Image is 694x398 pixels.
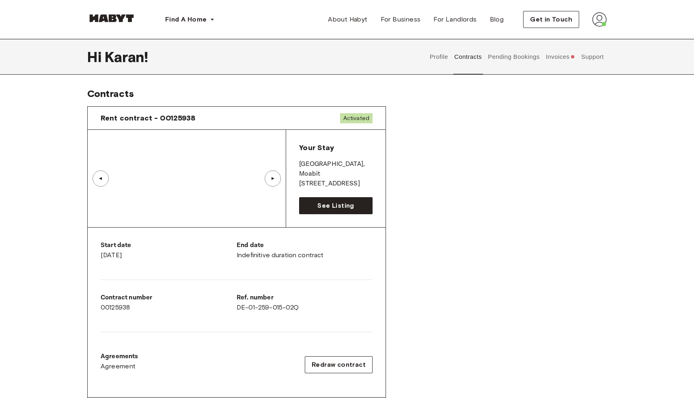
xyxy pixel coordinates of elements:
a: See Listing [299,197,373,214]
a: About Habyt [321,11,374,28]
span: Get in Touch [530,15,572,24]
button: Redraw contract [305,356,373,373]
a: For Business [374,11,427,28]
span: Blog [490,15,504,24]
span: Agreement [101,361,136,371]
button: Get in Touch [523,11,579,28]
span: Activated [340,113,373,123]
button: Support [580,39,605,75]
div: user profile tabs [427,39,607,75]
span: Your Stay [299,143,334,152]
span: For Landlords [433,15,476,24]
span: Rent contract - 00125938 [101,113,196,123]
p: Ref. number [237,293,373,303]
span: For Business [381,15,421,24]
div: ▲ [269,176,277,181]
div: 00125938 [101,293,237,312]
button: Contracts [453,39,483,75]
a: For Landlords [427,11,483,28]
button: Pending Bookings [487,39,541,75]
span: Hi [87,48,105,65]
span: Karan ! [105,48,148,65]
p: [STREET_ADDRESS] [299,179,373,189]
span: Contracts [87,88,134,99]
span: Redraw contract [312,360,366,370]
p: [GEOGRAPHIC_DATA] , Moabit [299,159,373,179]
span: About Habyt [328,15,367,24]
p: Start date [101,241,237,250]
a: Agreement [101,361,138,371]
p: Contract number [101,293,237,303]
div: DE-01-259-015-02Q [237,293,373,312]
div: ▲ [97,176,105,181]
p: End date [237,241,373,250]
button: Invoices [545,39,576,75]
img: Image of the room [88,130,286,227]
span: See Listing [317,201,354,211]
button: Profile [429,39,449,75]
div: [DATE] [101,241,237,260]
span: Find A Home [165,15,207,24]
img: Habyt [87,14,136,22]
img: avatar [592,12,607,27]
a: Blog [483,11,511,28]
div: Indefinitive duration contract [237,241,373,260]
button: Find A Home [159,11,221,28]
p: Agreements [101,352,138,361]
